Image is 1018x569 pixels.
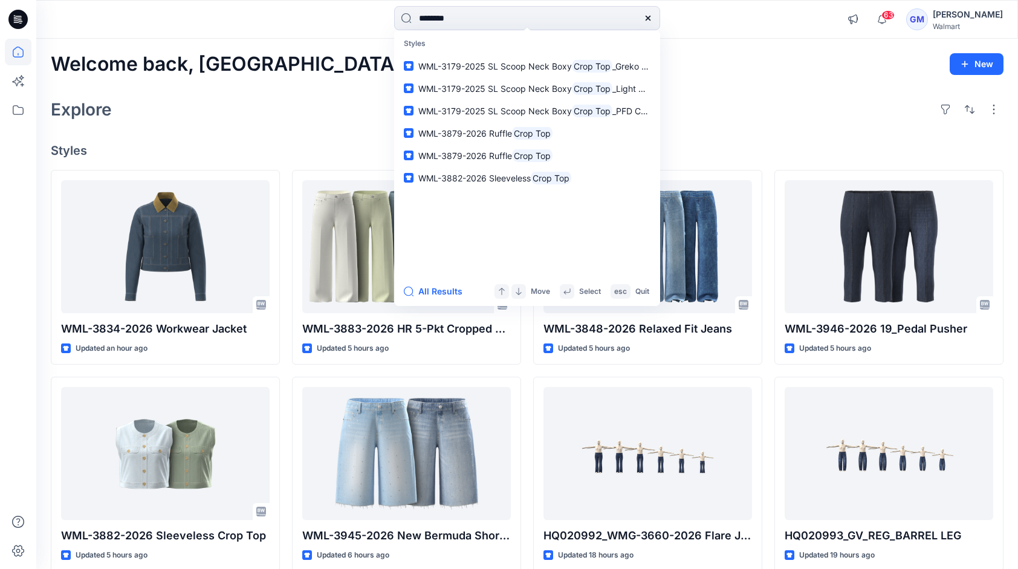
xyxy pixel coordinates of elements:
[950,53,1003,75] button: New
[785,387,993,520] a: HQ020993_GV_REG_BARREL LEG
[397,55,658,77] a: WML-3179-2025 SL Scoop Neck BoxyCrop Top_Greko Counter
[418,128,512,138] span: WML-3879-2026 Ruffle
[51,53,401,76] h2: Welcome back, [GEOGRAPHIC_DATA]
[612,83,712,94] span: _Light Weight Rigid ZARA
[418,61,572,71] span: WML-3179-2025 SL Scoop Neck Boxy
[572,104,612,118] mark: Crop Top
[572,59,612,73] mark: Crop Top
[881,10,895,20] span: 63
[799,549,875,562] p: Updated 19 hours ago
[799,342,871,355] p: Updated 5 hours ago
[61,527,270,544] p: WML-3882-2026 Sleeveless Crop Top
[302,527,511,544] p: WML-3945-2026 New Bermuda Shorts Rhine Stones
[558,549,634,562] p: Updated 18 hours ago
[397,122,658,145] a: WML-3879-2026 RuffleCrop Top
[572,82,612,96] mark: Crop Top
[61,320,270,337] p: WML-3834-2026 Workwear Jacket
[933,22,1003,31] div: Walmart
[612,106,693,116] span: _PFD Colored Denim
[933,7,1003,22] div: [PERSON_NAME]
[302,320,511,337] p: WML-3883-2026 HR 5-Pkt Cropped Flare
[317,342,389,355] p: Updated 5 hours ago
[512,126,553,140] mark: Crop Top
[785,320,993,337] p: WML-3946-2026 19_Pedal Pusher
[612,61,673,71] span: _Greko Counter
[785,180,993,313] a: WML-3946-2026 19_Pedal Pusher
[76,549,148,562] p: Updated 5 hours ago
[543,320,752,337] p: WML-3848-2026 Relaxed Fit Jeans
[531,285,550,298] p: Move
[543,387,752,520] a: HQ020992_WMG-3660-2026 Flare Jegging
[61,180,270,313] a: WML-3834-2026 Workwear Jacket
[302,387,511,520] a: WML-3945-2026 New Bermuda Shorts Rhine Stones
[51,143,1003,158] h4: Styles
[512,149,553,163] mark: Crop Top
[397,100,658,122] a: WML-3179-2025 SL Scoop Neck BoxyCrop Top_PFD Colored Denim
[397,33,658,55] p: Styles
[61,387,270,520] a: WML-3882-2026 Sleeveless Crop Top
[317,549,389,562] p: Updated 6 hours ago
[418,83,572,94] span: WML-3179-2025 SL Scoop Neck Boxy
[397,145,658,167] a: WML-3879-2026 RuffleCrop Top
[785,527,993,544] p: HQ020993_GV_REG_BARREL LEG
[404,284,470,299] button: All Results
[906,8,928,30] div: GM
[302,180,511,313] a: WML-3883-2026 HR 5-Pkt Cropped Flare
[397,77,658,100] a: WML-3179-2025 SL Scoop Neck BoxyCrop Top_Light Weight Rigid ZARA
[543,527,752,544] p: HQ020992_WMG-3660-2026 Flare Jegging
[76,342,148,355] p: Updated an hour ago
[635,285,649,298] p: Quit
[558,342,630,355] p: Updated 5 hours ago
[397,167,658,189] a: WML-3882-2026 SleevelessCrop Top
[579,285,601,298] p: Select
[418,173,531,183] span: WML-3882-2026 Sleeveless
[418,151,512,161] span: WML-3879-2026 Ruffle
[418,106,572,116] span: WML-3179-2025 SL Scoop Neck Boxy
[531,171,571,185] mark: Crop Top
[614,285,627,298] p: esc
[51,100,112,119] h2: Explore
